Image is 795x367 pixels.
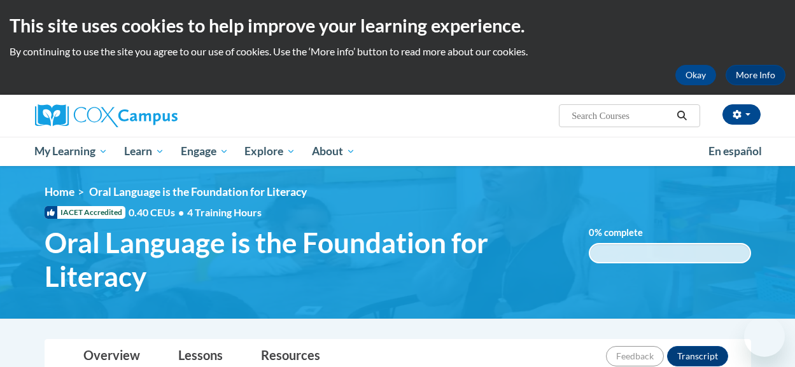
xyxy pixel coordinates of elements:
[236,137,304,166] a: Explore
[304,137,363,166] a: About
[570,108,672,123] input: Search Courses
[10,13,785,38] h2: This site uses cookies to help improve your learning experience.
[726,65,785,85] a: More Info
[25,137,770,166] div: Main menu
[172,137,237,166] a: Engage
[35,104,264,127] a: Cox Campus
[89,185,307,198] span: Oral Language is the Foundation for Literacy
[672,108,691,123] button: Search
[244,144,295,159] span: Explore
[45,226,570,293] span: Oral Language is the Foundation for Literacy
[27,137,116,166] a: My Learning
[744,316,785,357] iframe: Button to launch messaging window
[116,137,172,166] a: Learn
[124,144,164,159] span: Learn
[45,185,74,198] a: Home
[129,205,187,219] span: 0.40 CEUs
[312,144,355,159] span: About
[722,104,761,125] button: Account Settings
[181,144,229,159] span: Engage
[35,104,178,127] img: Cox Campus
[700,138,770,165] a: En español
[708,144,762,158] span: En español
[606,346,664,366] button: Feedback
[45,206,125,219] span: IACET Accredited
[667,346,728,366] button: Transcript
[589,227,594,238] span: 0
[10,45,785,59] p: By continuing to use the site you agree to our use of cookies. Use the ‘More info’ button to read...
[187,206,262,218] span: 4 Training Hours
[178,206,184,218] span: •
[675,65,716,85] button: Okay
[34,144,108,159] span: My Learning
[589,226,662,240] label: % complete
